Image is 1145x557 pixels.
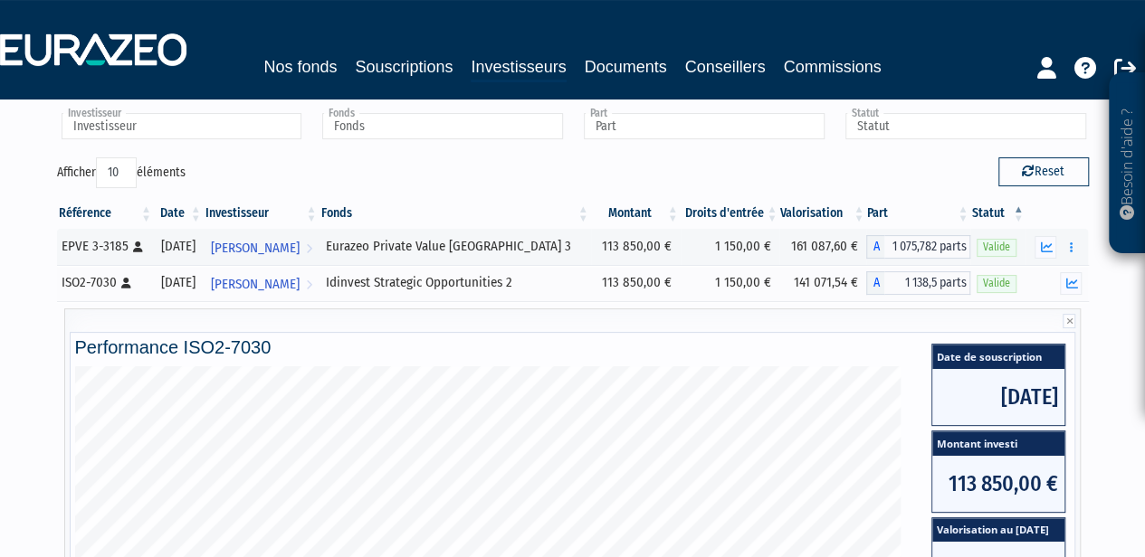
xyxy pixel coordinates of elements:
span: A [866,271,884,295]
a: Commissions [784,54,882,80]
span: 113 850,00 € [932,456,1064,512]
a: [PERSON_NAME] [204,229,320,265]
i: [Français] Personne physique [133,241,143,252]
span: Valide [977,275,1016,292]
i: [Français] Personne physique [121,278,131,288]
td: 141 071,54 € [779,265,866,301]
span: Date de souscription [932,345,1064,369]
div: ISO2-7030 [62,273,148,292]
span: 1 138,5 parts [884,271,970,295]
div: EPVE 3-3185 [62,237,148,256]
a: Conseillers [685,54,766,80]
p: Besoin d'aide ? [1117,82,1138,245]
th: Date: activer pour trier la colonne par ordre croissant [154,198,204,229]
span: [PERSON_NAME] [211,268,300,301]
div: Eurazeo Private Value [GEOGRAPHIC_DATA] 3 [325,237,584,256]
i: Voir l'investisseur [305,268,311,301]
button: Reset [998,157,1089,186]
span: [PERSON_NAME] [211,231,300,265]
span: Valide [977,239,1016,256]
span: [DATE] [932,369,1064,425]
th: Investisseur: activer pour trier la colonne par ordre croissant [204,198,320,229]
label: Afficher éléments [57,157,186,188]
th: Montant: activer pour trier la colonne par ordre croissant [591,198,681,229]
div: [DATE] [160,273,197,292]
td: 161 087,60 € [779,229,866,265]
a: Investisseurs [471,54,566,82]
a: [PERSON_NAME] [204,265,320,301]
th: Part: activer pour trier la colonne par ordre croissant [866,198,970,229]
th: Référence : activer pour trier la colonne par ordre croissant [57,198,155,229]
td: 1 150,00 € [681,229,780,265]
td: 113 850,00 € [591,265,681,301]
th: Statut : activer pour trier la colonne par ordre d&eacute;croissant [970,198,1026,229]
th: Valorisation: activer pour trier la colonne par ordre croissant [779,198,866,229]
a: Souscriptions [355,54,453,80]
span: A [866,235,884,259]
h4: Performance ISO2-7030 [75,337,1071,357]
div: A - Eurazeo Private Value Europe 3 [866,235,970,259]
div: [DATE] [160,237,197,256]
th: Droits d'entrée: activer pour trier la colonne par ordre croissant [681,198,780,229]
span: Valorisation au [DATE] [932,518,1064,543]
div: A - Idinvest Strategic Opportunities 2 [866,271,970,295]
th: Fonds: activer pour trier la colonne par ordre croissant [319,198,590,229]
i: Voir l'investisseur [305,231,311,265]
span: 1 075,782 parts [884,235,970,259]
a: Nos fonds [263,54,337,80]
td: 113 850,00 € [591,229,681,265]
a: Documents [585,54,667,80]
select: Afficheréléments [96,157,137,188]
td: 1 150,00 € [681,265,780,301]
div: Idinvest Strategic Opportunities 2 [325,273,584,292]
span: Montant investi [932,431,1064,456]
